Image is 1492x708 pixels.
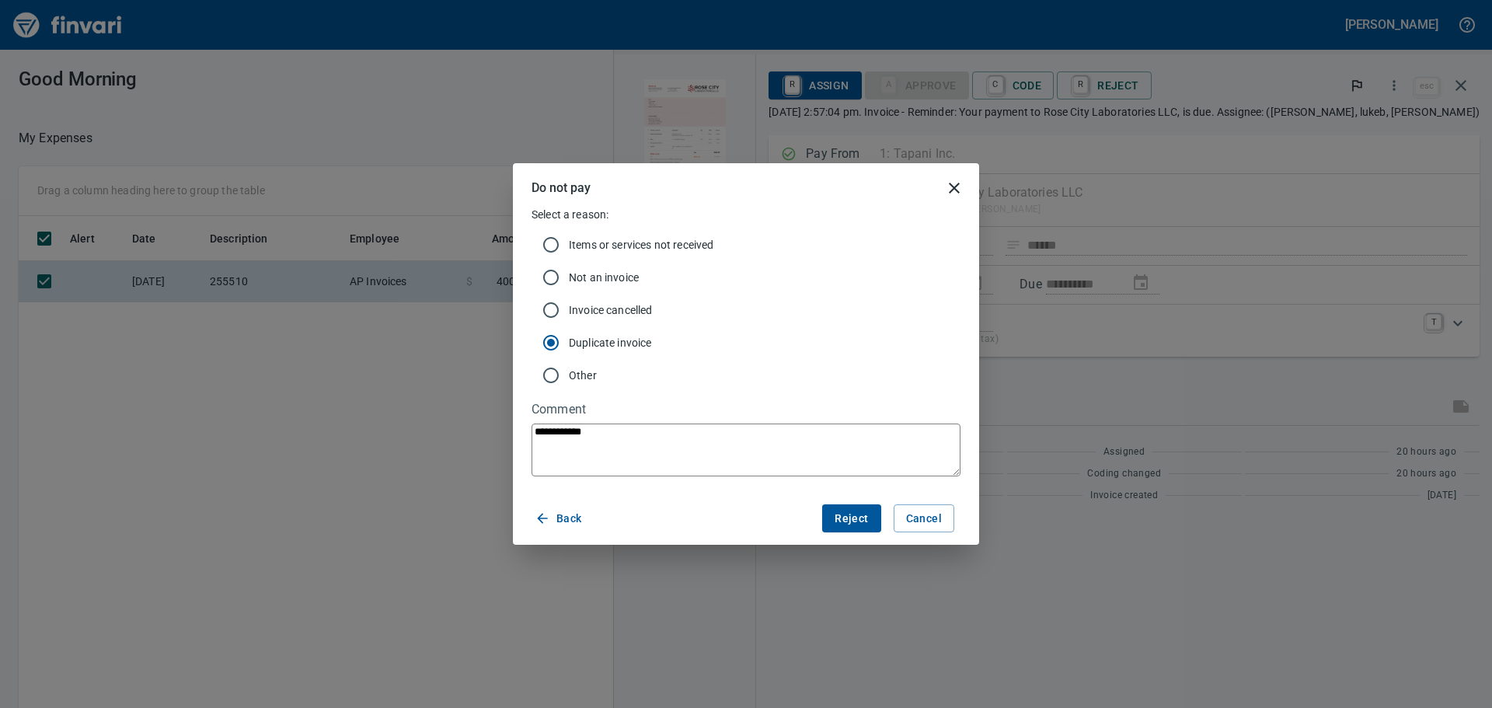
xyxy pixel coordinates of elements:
span: Invoice cancelled [569,302,948,318]
label: Comment [532,403,960,416]
div: Not an invoice [532,261,960,294]
span: Cancel [906,509,942,528]
span: Other [569,368,948,383]
div: Items or services not received [532,228,960,261]
div: Other [532,359,960,392]
span: Select a reason: [532,208,608,221]
span: Reject [835,509,868,528]
button: Cancel [894,504,954,533]
span: Back [538,509,582,528]
span: Duplicate invoice [569,335,948,351]
div: Duplicate invoice [532,326,960,359]
button: Back [532,504,588,533]
button: close [936,169,973,207]
span: Not an invoice [569,270,948,285]
button: Reject [822,504,880,533]
span: Items or services not received [569,237,948,253]
div: Invoice cancelled [532,294,960,326]
h5: Do not pay [532,180,591,196]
